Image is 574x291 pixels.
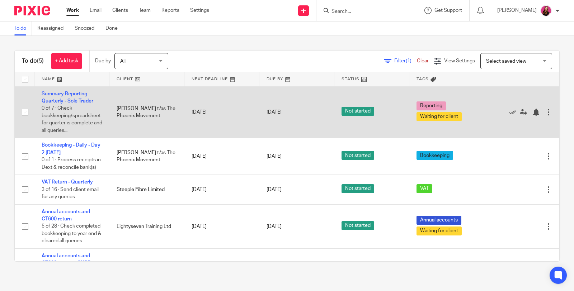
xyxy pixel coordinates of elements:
[42,106,102,133] span: 0 of 7 · Check bookkeeping/spreadsheet for quarter is complete and all queries...
[42,209,90,221] a: Annual accounts and CT600 return
[417,112,462,121] span: Waiting for client
[42,143,100,155] a: Bookkeeping - Daily - Day 2 [DATE]
[417,184,432,193] span: VAT
[331,9,395,15] input: Search
[109,175,184,204] td: Steeple Fibre Limited
[267,187,282,192] span: [DATE]
[51,53,82,69] a: + Add task
[42,187,99,200] span: 3 of 16 · Send client email for any queries
[42,91,93,104] a: Summary Reporting - Quarterly - Sole Trader
[184,204,259,248] td: [DATE]
[190,7,209,14] a: Settings
[14,6,50,15] img: Pixie
[417,151,453,160] span: Bookkeeping
[37,58,44,64] span: (5)
[267,224,282,229] span: [DATE]
[14,22,32,35] a: To do
[444,58,475,63] span: View Settings
[37,22,69,35] a: Reassigned
[342,221,374,230] span: Not started
[42,253,91,273] a: Annual accounts and CT600 return - (CNRD 2002 Limited)
[90,7,102,14] a: Email
[139,7,151,14] a: Team
[120,59,126,64] span: All
[42,180,93,185] a: VAT Return - Quarterly
[417,77,429,81] span: Tags
[42,157,101,170] span: 0 of 1 · Process receipts in Dext & reconcile bank(s)
[417,101,446,110] span: Reporting
[540,5,552,16] img: 21.png
[406,58,411,63] span: (1)
[95,57,111,65] p: Due by
[42,224,101,244] span: 5 of 28 · Check completed bookkeeping to year end & cleared all queries
[509,109,520,116] a: Mark as done
[161,7,179,14] a: Reports
[75,22,100,35] a: Snoozed
[342,151,374,160] span: Not started
[342,184,374,193] span: Not started
[497,7,537,14] p: [PERSON_NAME]
[184,175,259,204] td: [DATE]
[434,8,462,13] span: Get Support
[417,58,429,63] a: Clear
[417,226,462,235] span: Waiting for client
[109,86,184,138] td: [PERSON_NAME] t/as The Phoenix Movement
[22,57,44,65] h1: To do
[267,154,282,159] span: [DATE]
[267,110,282,115] span: [DATE]
[66,7,79,14] a: Work
[184,86,259,138] td: [DATE]
[394,58,417,63] span: Filter
[342,107,374,116] span: Not started
[486,59,526,64] span: Select saved view
[109,138,184,175] td: [PERSON_NAME] t/as The Phoenix Movement
[184,138,259,175] td: [DATE]
[112,7,128,14] a: Clients
[109,204,184,248] td: Eightyseven Training Ltd
[417,216,461,225] span: Annual accounts
[105,22,123,35] a: Done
